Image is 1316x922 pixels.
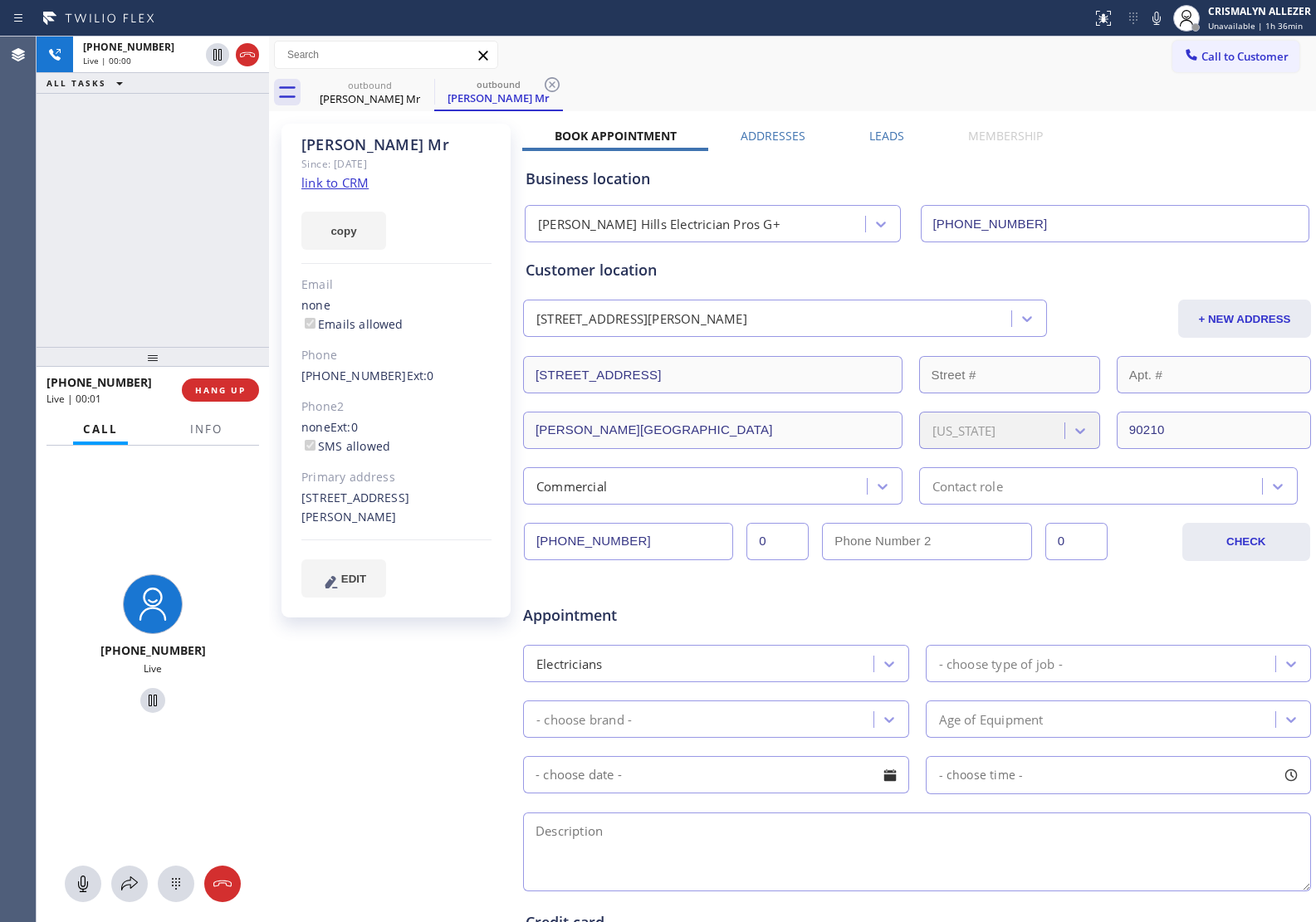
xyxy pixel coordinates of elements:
button: Open dialpad [158,866,194,902]
div: [PERSON_NAME] Mr [307,91,433,106]
div: Phone [301,346,492,365]
div: Business location [526,168,1309,190]
button: Hang up [236,43,259,66]
input: Phone Number [524,523,733,560]
input: Ext. 2 [1045,523,1108,560]
span: Live | 00:01 [46,392,101,406]
div: [STREET_ADDRESS][PERSON_NAME] [536,310,747,329]
button: Mute [65,866,101,902]
button: Mute [1145,7,1168,30]
div: outbound [307,79,433,91]
span: HANG UP [195,384,246,396]
div: [PERSON_NAME] Mr [436,90,561,105]
input: Apt. # [1117,356,1311,393]
div: none [301,296,492,334]
input: Ext. [746,523,809,560]
div: none [301,418,492,456]
span: Info [190,422,223,437]
input: SMS allowed [305,440,316,451]
span: Call to Customer [1201,49,1289,64]
label: Leads [869,128,904,144]
button: Hold Customer [206,43,229,66]
button: + NEW ADDRESS [1178,300,1311,338]
button: Hang up [204,866,241,902]
button: Info [180,413,232,446]
div: Customer location [526,259,1309,281]
span: Live | 00:00 [83,55,131,66]
span: Appointment [523,604,784,627]
span: [PHONE_NUMBER] [83,40,174,54]
div: Email [301,276,492,295]
div: Since: [DATE] [301,154,492,173]
input: Search [275,41,497,68]
button: EDIT [301,559,386,598]
span: EDIT [341,573,366,585]
div: [PERSON_NAME] Mr [301,135,492,154]
span: Ext: 0 [330,419,358,435]
button: CHECK [1182,523,1311,561]
div: Commercial [536,476,607,495]
button: ALL TASKS [37,73,139,93]
button: Hold Customer [140,688,165,713]
label: SMS allowed [301,438,390,454]
span: Call [83,422,118,437]
div: Kelly Mr [307,74,433,111]
div: outbound [436,78,561,90]
label: Addresses [741,128,805,144]
span: Live [144,661,162,676]
div: [PERSON_NAME] Hills Electrician Pros G+ [538,215,780,234]
button: Open directory [111,866,148,902]
a: link to CRM [301,174,369,191]
div: [STREET_ADDRESS][PERSON_NAME] [301,489,492,527]
input: Phone Number 2 [822,523,1031,560]
input: Address [523,356,903,393]
input: City [523,412,903,449]
span: Unavailable | 1h 36min [1208,20,1303,32]
label: Membership [968,128,1043,144]
div: CRISMALYN ALLEZER [1208,4,1311,18]
span: ALL TASKS [46,77,106,89]
input: Phone Number [921,205,1310,242]
span: [PHONE_NUMBER] [100,642,206,658]
div: - choose brand - [536,710,632,729]
input: Street # [919,356,1100,393]
button: HANG UP [182,378,259,402]
button: Call to Customer [1172,41,1299,72]
div: Phone2 [301,398,492,417]
div: Contact role [932,476,1003,495]
div: Kelly Mr [436,74,561,110]
button: Call [73,413,128,446]
label: Emails allowed [301,316,404,332]
input: ZIP [1117,412,1311,449]
label: Book Appointment [555,128,677,144]
input: Emails allowed [305,318,316,329]
div: Age of Equipment [939,710,1044,729]
span: [PHONE_NUMBER] [46,374,152,390]
a: [PHONE_NUMBER] [301,368,407,383]
span: Ext: 0 [407,368,434,383]
span: - choose time - [939,767,1024,783]
div: - choose type of job - [939,654,1063,673]
input: - choose date - [523,756,909,793]
div: Electricians [536,654,602,673]
button: copy [301,212,386,250]
div: Primary address [301,468,492,487]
